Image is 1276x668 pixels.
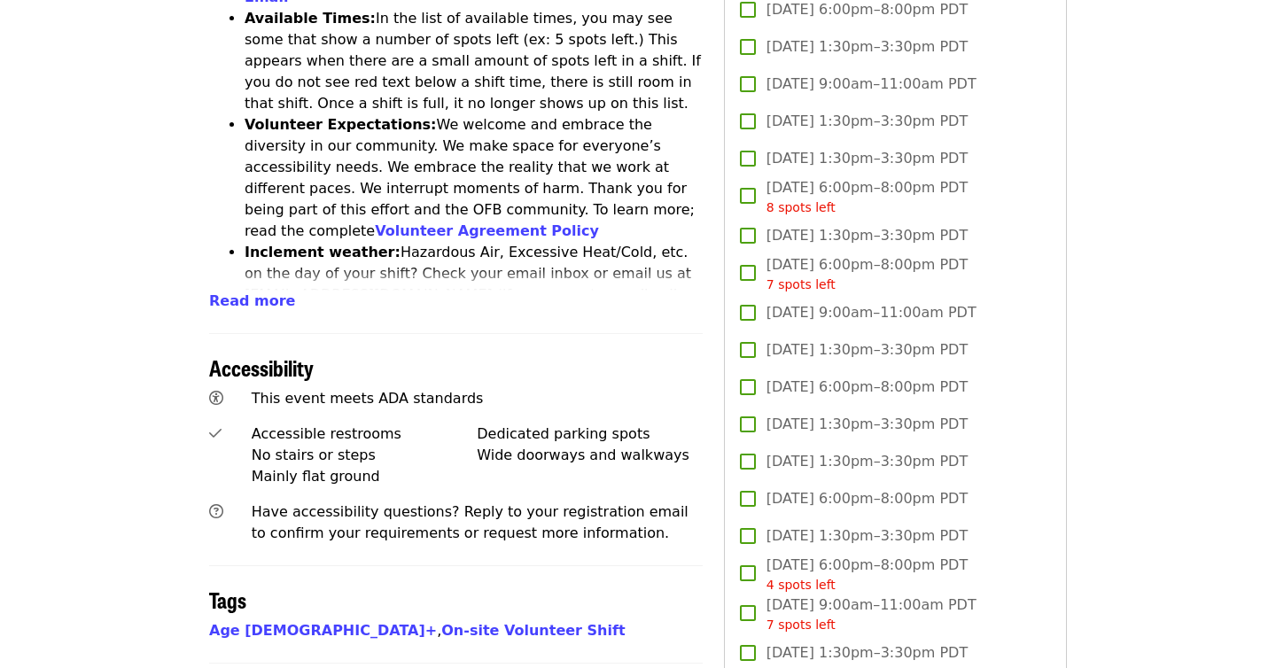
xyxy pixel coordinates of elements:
a: Age [DEMOGRAPHIC_DATA]+ [209,622,437,639]
span: [DATE] 1:30pm–3:30pm PDT [766,339,968,361]
strong: Inclement weather: [245,244,401,260]
span: [DATE] 1:30pm–3:30pm PDT [766,525,968,547]
i: check icon [209,425,222,442]
span: 4 spots left [766,578,836,592]
div: Mainly flat ground [252,466,478,487]
span: 8 spots left [766,200,836,214]
i: question-circle icon [209,503,223,520]
span: [DATE] 9:00am–11:00am PDT [766,74,976,95]
span: Tags [209,584,246,615]
span: [DATE] 6:00pm–8:00pm PDT [766,177,968,217]
span: 7 spots left [766,618,836,632]
li: In the list of available times, you may see some that show a number of spots left (ex: 5 spots le... [245,8,703,114]
span: [DATE] 6:00pm–8:00pm PDT [766,555,968,594]
span: [DATE] 1:30pm–3:30pm PDT [766,148,968,169]
span: This event meets ADA standards [252,390,484,407]
span: [DATE] 9:00am–11:00am PDT [766,302,976,323]
a: On-site Volunteer Shift [441,622,625,639]
div: Dedicated parking spots [477,423,703,445]
span: Read more [209,292,295,309]
div: Wide doorways and walkways [477,445,703,466]
strong: Volunteer Expectations: [245,116,437,133]
div: Accessible restrooms [252,423,478,445]
i: universal-access icon [209,390,223,407]
button: Read more [209,291,295,312]
span: [DATE] 1:30pm–3:30pm PDT [766,642,968,664]
span: [DATE] 1:30pm–3:30pm PDT [766,451,968,472]
span: [DATE] 6:00pm–8:00pm PDT [766,377,968,398]
a: Volunteer Agreement Policy [375,222,599,239]
span: [DATE] 6:00pm–8:00pm PDT [766,254,968,294]
li: We welcome and embrace the diversity in our community. We make space for everyone’s accessibility... [245,114,703,242]
span: Have accessibility questions? Reply to your registration email to confirm your requirements or re... [252,503,689,541]
span: [DATE] 1:30pm–3:30pm PDT [766,414,968,435]
span: [DATE] 1:30pm–3:30pm PDT [766,111,968,132]
span: [DATE] 1:30pm–3:30pm PDT [766,225,968,246]
li: Hazardous Air, Excessive Heat/Cold, etc. on the day of your shift? Check your email inbox or emai... [245,242,703,348]
span: [DATE] 9:00am–11:00am PDT [766,594,976,634]
span: 7 spots left [766,277,836,291]
span: [DATE] 1:30pm–3:30pm PDT [766,36,968,58]
span: Accessibility [209,352,314,383]
span: , [209,622,441,639]
strong: Available Times: [245,10,376,27]
div: No stairs or steps [252,445,478,466]
span: [DATE] 6:00pm–8:00pm PDT [766,488,968,509]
